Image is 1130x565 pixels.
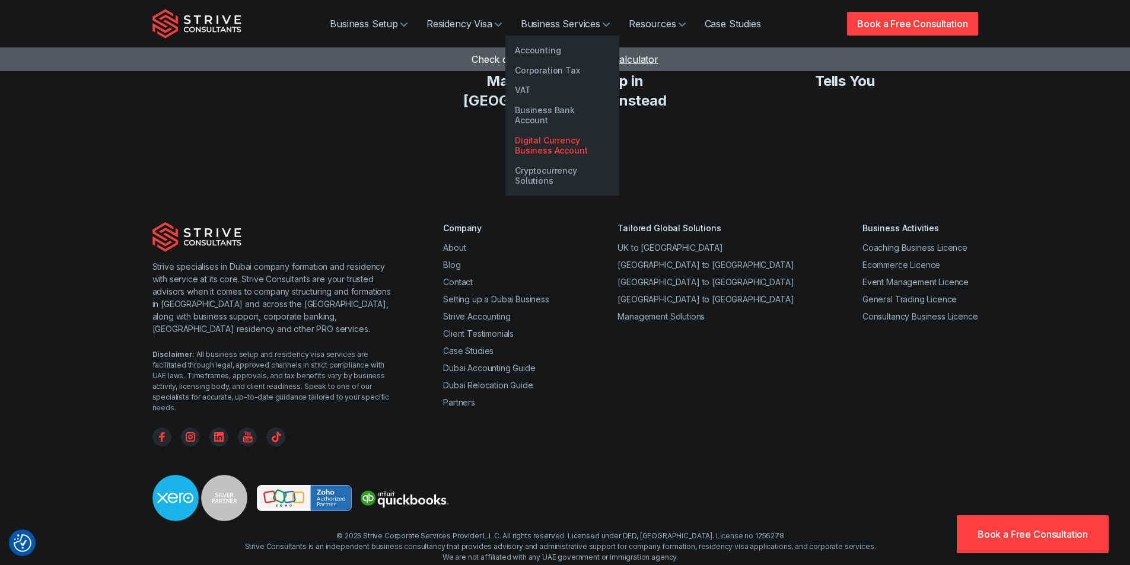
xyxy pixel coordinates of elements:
strong: Disclaimer [152,350,193,359]
a: VAT [505,80,619,100]
img: Strive is a quickbooks Partner [356,485,451,511]
img: Strive is a Xero Silver Partner [152,475,247,521]
button: Consent Preferences [14,534,31,552]
img: Revisit consent button [14,534,31,552]
a: Blog [443,260,460,270]
a: Instagram [181,427,200,446]
div: : All business setup and residency visa services are facilitated through legal, approved channels... [152,349,396,413]
img: Strive Consultants [152,222,241,251]
a: [GEOGRAPHIC_DATA] to [GEOGRAPHIC_DATA] [617,260,794,270]
a: Linkedin [209,427,228,446]
img: Strive is a Zoho Partner [257,485,352,512]
a: Facebook [152,427,171,446]
a: Book a Free Consultation [847,12,978,36]
a: Setting up a Dubai Business [443,294,549,304]
a: Digital Currency Business Account [505,130,619,161]
a: Strive Accounting [443,311,510,321]
a: YouTube [238,427,257,446]
a: Event Management Licence [862,277,969,287]
a: Business Bank Account [505,100,619,130]
a: Business Services [511,12,619,36]
a: Resources [619,12,695,36]
img: Strive Consultants [152,9,241,39]
a: Management Solutions [617,311,705,321]
a: Ecommerce Licence [862,260,940,270]
a: Accounting [505,40,619,60]
a: Check out ourUK vs Dubai Tax Calculator [472,53,658,65]
a: Case Studies [695,12,771,36]
a: Book a Free Consultation [957,515,1109,553]
div: Company [443,222,549,234]
a: UK to [GEOGRAPHIC_DATA] [617,242,722,253]
a: General Trading Licence [862,294,957,304]
a: About [443,242,466,253]
a: [GEOGRAPHIC_DATA] to [GEOGRAPHIC_DATA] [617,294,794,304]
div: Business Activities [862,222,978,234]
a: Contact [443,277,473,287]
div: Tailored Global Solutions [617,222,794,234]
a: Case Studies [443,346,494,356]
a: Business Setup [320,12,417,36]
a: Cryptocurrency Solutions [505,161,619,191]
a: Client Testimonials [443,328,514,339]
a: Dubai Accounting Guide [443,363,535,373]
a: Corporation Tax [505,60,619,81]
a: [GEOGRAPHIC_DATA] to [GEOGRAPHIC_DATA] [617,277,794,287]
a: Consultancy Business Licence [862,311,978,321]
span: UK vs Dubai Tax Calculator [536,53,658,65]
p: Strive specialises in Dubai company formation and residency with service at its core. Strive Cons... [152,260,396,335]
a: Residency Visa [417,12,511,36]
a: TikTok [266,427,285,446]
a: Dubai Relocation Guide [443,380,533,390]
a: Partners [443,397,475,407]
a: Coaching Business Licence [862,242,967,253]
